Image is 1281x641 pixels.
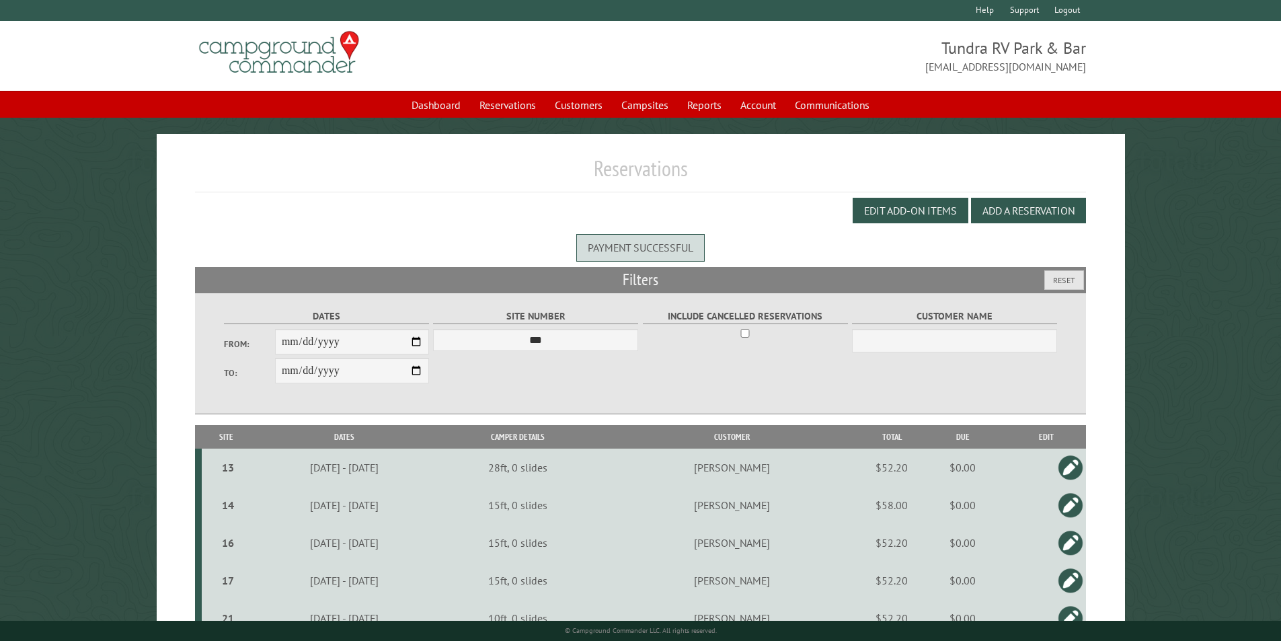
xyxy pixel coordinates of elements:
[919,599,1007,637] td: $0.00
[919,449,1007,486] td: $0.00
[207,536,249,550] div: 16
[919,425,1007,449] th: Due
[437,524,598,562] td: 15ft, 0 slides
[254,536,435,550] div: [DATE] - [DATE]
[254,461,435,474] div: [DATE] - [DATE]
[971,198,1086,223] button: Add a Reservation
[679,92,730,118] a: Reports
[437,486,598,524] td: 15ft, 0 slides
[195,26,363,79] img: Campground Commander
[598,449,865,486] td: [PERSON_NAME]
[437,599,598,637] td: 10ft, 0 slides
[598,486,865,524] td: [PERSON_NAME]
[865,425,919,449] th: Total
[598,425,865,449] th: Customer
[195,155,1087,192] h1: Reservations
[865,449,919,486] td: $52.20
[865,599,919,637] td: $52.20
[254,574,435,587] div: [DATE] - [DATE]
[437,449,598,486] td: 28ft, 0 slides
[547,92,611,118] a: Customers
[598,599,865,637] td: [PERSON_NAME]
[1044,270,1084,290] button: Reset
[207,498,249,512] div: 14
[437,562,598,599] td: 15ft, 0 slides
[251,425,437,449] th: Dates
[919,562,1007,599] td: $0.00
[195,267,1087,293] h2: Filters
[254,498,435,512] div: [DATE] - [DATE]
[224,309,429,324] label: Dates
[1007,425,1086,449] th: Edit
[437,425,598,449] th: Camper Details
[852,309,1057,324] label: Customer Name
[207,574,249,587] div: 17
[643,309,848,324] label: Include Cancelled Reservations
[207,611,249,625] div: 21
[919,524,1007,562] td: $0.00
[403,92,469,118] a: Dashboard
[865,486,919,524] td: $58.00
[576,234,705,261] div: Payment successful
[613,92,676,118] a: Campsites
[641,37,1087,75] span: Tundra RV Park & Bar [EMAIL_ADDRESS][DOMAIN_NAME]
[565,626,717,635] small: © Campground Commander LLC. All rights reserved.
[207,461,249,474] div: 13
[787,92,878,118] a: Communications
[732,92,784,118] a: Account
[202,425,251,449] th: Site
[598,524,865,562] td: [PERSON_NAME]
[433,309,638,324] label: Site Number
[224,338,275,350] label: From:
[865,562,919,599] td: $52.20
[919,486,1007,524] td: $0.00
[853,198,968,223] button: Edit Add-on Items
[224,367,275,379] label: To:
[254,611,435,625] div: [DATE] - [DATE]
[598,562,865,599] td: [PERSON_NAME]
[865,524,919,562] td: $52.20
[471,92,544,118] a: Reservations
